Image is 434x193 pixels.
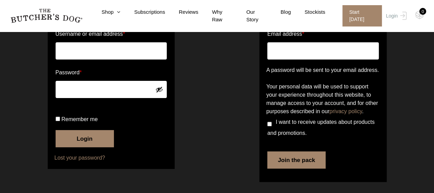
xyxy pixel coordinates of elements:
a: Subscriptions [120,8,165,16]
p: A password will be sent to your email address. [266,66,380,74]
a: Blog [267,8,291,16]
span: Start [DATE] [342,5,382,26]
img: TBD_Cart-Empty.png [415,10,424,19]
a: Our Story [233,8,267,24]
a: Shop [88,8,120,16]
p: Your personal data will be used to support your experience throughout this website, to manage acc... [266,83,380,116]
label: Username or email address [56,29,167,40]
a: Stockists [291,8,325,16]
a: Lost your password? [55,154,168,162]
button: Join the pack [267,151,326,169]
a: Why Raw [198,8,233,24]
span: I want to receive updates about products and promotions. [267,119,375,136]
span: Remember me [61,116,98,122]
button: Show password [155,86,163,93]
input: I want to receive updates about products and promotions. [267,122,272,126]
a: privacy policy [329,108,362,114]
div: 0 [419,8,426,15]
a: Login [384,5,407,26]
label: Email address [267,29,304,40]
label: Password [56,67,167,78]
input: Remember me [56,117,60,121]
a: Reviews [165,8,198,16]
button: Login [56,130,114,147]
a: Start [DATE] [336,5,384,26]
